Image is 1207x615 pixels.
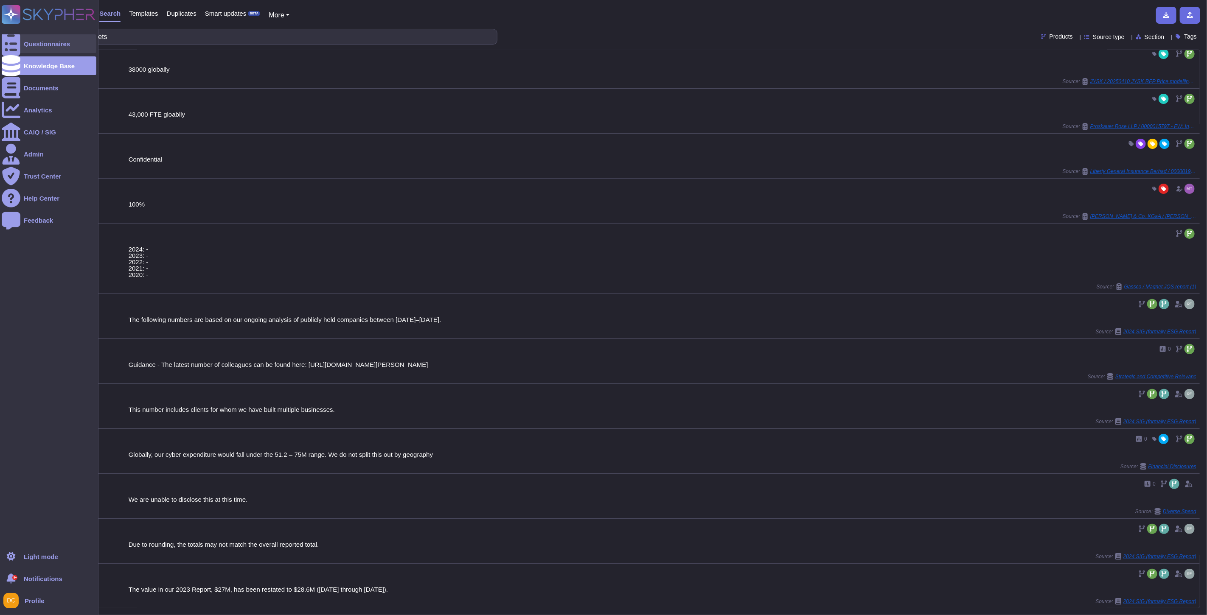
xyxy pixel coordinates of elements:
[1135,508,1196,515] span: Source:
[1090,214,1196,219] span: [PERSON_NAME] & Co. KGaA / [PERSON_NAME] Maturity Assessment Questionnaire 2025 [GEOGRAPHIC_DATA]
[1063,168,1196,175] span: Source:
[129,201,1196,207] div: 100%
[2,56,96,75] a: Knowledge Base
[2,591,25,610] button: user
[1090,169,1196,174] span: Liberty General Insurance Berhad / 0000019169 - RE: [EXT]IA Supporting Document
[24,173,61,179] div: Trust Center
[1096,328,1196,335] span: Source:
[129,10,158,17] span: Templates
[24,63,75,69] div: Knowledge Base
[2,167,96,185] a: Trust Center
[1145,34,1165,40] span: Section
[205,10,247,17] span: Smart updates
[1050,34,1073,39] span: Products
[1123,599,1196,604] span: 2024 SIG (formally ESG Report)
[269,10,289,20] button: More
[1168,347,1171,352] span: 0
[129,361,1196,368] div: Guidance - The latest number of colleagues can be found here: [URL][DOMAIN_NAME][PERSON_NAME]
[1090,79,1196,84] span: JYSK / 20250410 JYSK RFP Price modelling excel
[167,10,196,17] span: Duplicates
[1093,34,1125,40] span: Source type
[2,123,96,141] a: CAIQ / SIG
[1144,436,1147,442] span: 0
[2,189,96,207] a: Help Center
[1120,463,1196,470] span: Source:
[24,85,59,91] div: Documents
[24,129,56,135] div: CAIQ / SIG
[1063,213,1196,220] span: Source:
[248,11,260,16] div: BETA
[269,11,284,19] span: More
[12,575,17,580] div: 9+
[1115,374,1196,379] span: Strategic and Competitive Relevanc
[1153,481,1156,486] span: 0
[24,151,44,157] div: Admin
[129,246,1196,278] div: 2024: - 2023: - 2022: - 2021: - 2020: -
[1088,373,1196,380] span: Source:
[24,195,59,201] div: Help Center
[24,41,70,47] div: Questionnaires
[1185,569,1195,579] img: user
[1163,509,1196,514] span: Diverse Spend
[25,598,45,604] span: Profile
[2,78,96,97] a: Documents
[129,111,1196,117] div: 43,000 FTE gloablly
[2,145,96,163] a: Admin
[1185,184,1195,194] img: user
[1063,123,1196,130] span: Source:
[1096,598,1196,605] span: Source:
[129,541,1196,548] div: Due to rounding, the totals may not match the overall reported total.
[129,316,1196,323] div: The following numbers are based on our ongoing analysis of publicly held companies between [DATE]...
[1096,418,1196,425] span: Source:
[2,101,96,119] a: Analytics
[129,451,1196,458] div: Globally, our cyber expenditure would fall under the 51.2 – 75M range. We do not split this out b...
[1148,464,1196,469] span: Financial Disclosures
[129,156,1196,162] div: Confidential
[1185,524,1195,534] img: user
[24,576,62,582] span: Notifications
[1123,419,1196,424] span: 2024 SIG (formally ESG Report)
[129,496,1196,503] div: We are unable to disclose this at this time.
[1063,78,1196,85] span: Source:
[1123,554,1196,559] span: 2024 SIG (formally ESG Report)
[129,406,1196,413] div: This number includes clients for whom we have built multiple businesses.
[1090,124,1196,129] span: Proskauer Rose LLP / 0000015797 - FW: Invoice Submission: Consulting Services Fees: Resiliency Pl...
[129,66,1196,73] div: 38000 globally
[1184,34,1197,39] span: Tags
[1185,299,1195,309] img: user
[1097,283,1196,290] span: Source:
[1123,329,1196,334] span: 2024 SIG (formally ESG Report)
[34,29,488,44] input: Search a question or template...
[129,586,1196,593] div: The value in our 2023 Report, $27M, has been restated to $28.6M ([DATE] through [DATE]).
[1096,553,1196,560] span: Source:
[1124,284,1196,289] span: Gassco / Magnet JQS report (1)
[2,34,96,53] a: Questionnaires
[24,217,53,224] div: Feedback
[24,107,52,113] div: Analytics
[2,211,96,229] a: Feedback
[1185,389,1195,399] img: user
[24,553,58,560] div: Light mode
[99,10,121,17] span: Search
[3,593,19,608] img: user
